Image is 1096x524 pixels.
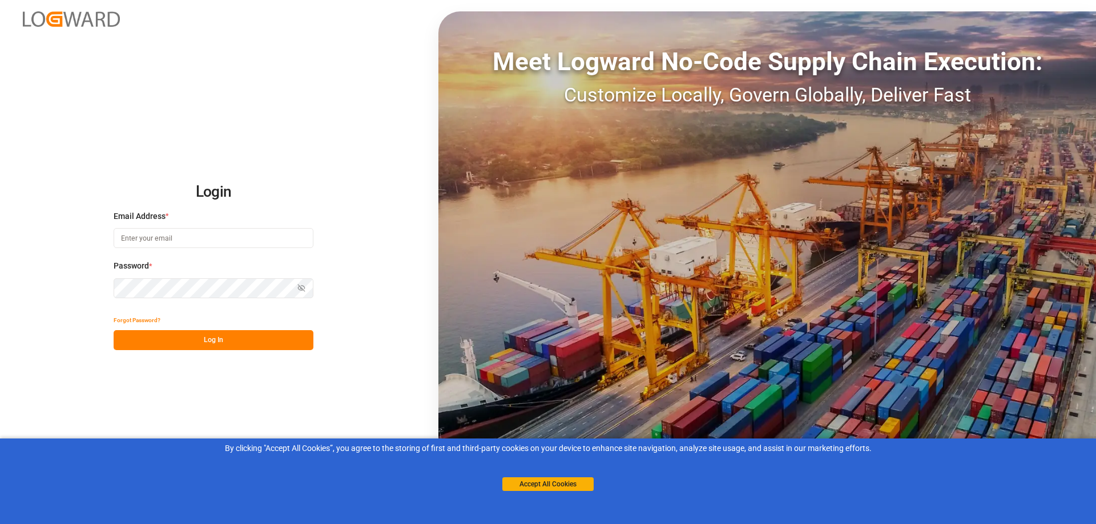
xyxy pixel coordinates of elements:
button: Accept All Cookies [502,477,594,491]
div: Customize Locally, Govern Globally, Deliver Fast [438,80,1096,109]
span: Email Address [114,210,166,222]
input: Enter your email [114,228,313,248]
div: Meet Logward No-Code Supply Chain Execution: [438,43,1096,80]
h2: Login [114,174,313,210]
button: Log In [114,330,313,350]
div: By clicking "Accept All Cookies”, you agree to the storing of first and third-party cookies on yo... [8,442,1088,454]
button: Forgot Password? [114,310,160,330]
span: Password [114,260,149,272]
img: Logward_new_orange.png [23,11,120,27]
